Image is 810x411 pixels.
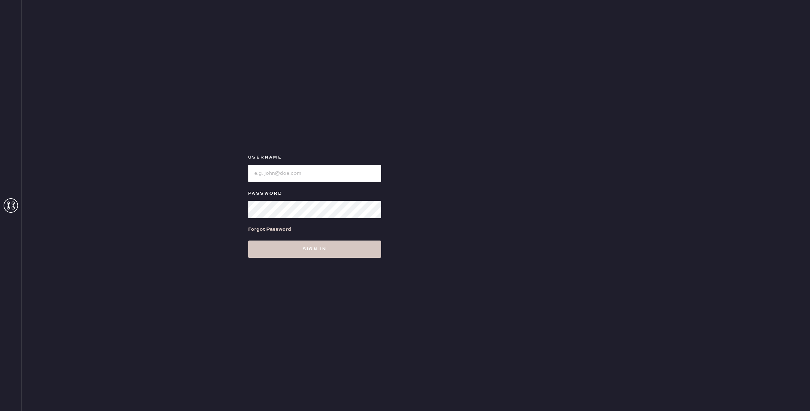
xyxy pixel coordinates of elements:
[248,241,381,258] button: Sign in
[248,153,381,162] label: Username
[248,225,291,233] div: Forgot Password
[248,165,381,182] input: e.g. john@doe.com
[248,218,291,241] a: Forgot Password
[248,189,381,198] label: Password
